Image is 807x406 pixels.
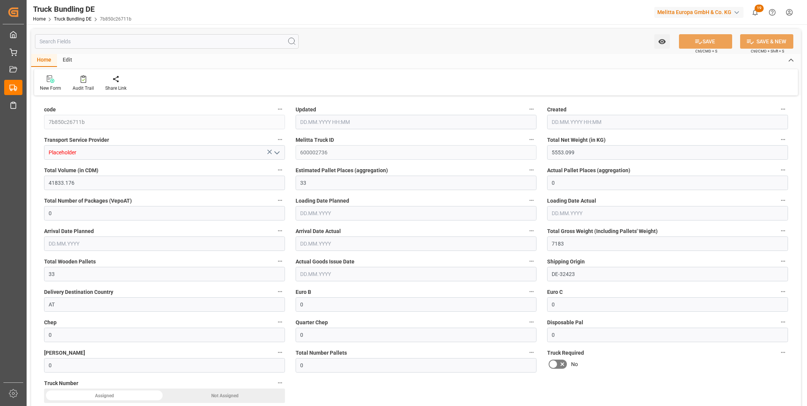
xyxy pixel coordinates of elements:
[296,258,354,266] span: Actual Goods Issue Date
[105,85,127,92] div: Share Link
[275,135,285,144] button: Transport Service Provider
[296,267,536,281] input: DD.MM.YYYY
[296,136,334,144] span: Melitta Truck ID
[35,34,299,49] input: Search Fields
[778,165,788,175] button: Actual Pallet Places (aggregation)
[44,389,165,403] div: Assigned
[275,287,285,297] button: Delivery Destination Country
[44,319,57,327] span: Chep
[33,3,131,15] div: Truck Bundling DE
[747,4,764,21] button: show 19 new notifications
[751,48,784,54] span: Ctrl/CMD + Shift + S
[275,195,285,205] button: Total Number of Packages (VepoAT)
[547,167,630,174] span: Actual Pallet Places (aggregation)
[778,104,788,114] button: Created
[44,349,85,357] span: [PERSON_NAME]
[547,106,566,114] span: Created
[296,197,349,205] span: Loading Date Planned
[271,147,282,159] button: open menu
[44,227,94,235] span: Arrival Date Planned
[44,379,78,387] span: Truck Number
[275,226,285,236] button: Arrival Date Planned
[654,5,747,19] button: Melitta Europa GmbH & Co. KG
[547,258,585,266] span: Shipping Origin
[778,195,788,205] button: Loading Date Actual
[44,236,285,251] input: DD.MM.YYYY
[679,34,732,49] button: SAVE
[31,54,57,67] div: Home
[44,136,109,144] span: Transport Service Provider
[778,226,788,236] button: Total Gross Weight (Including Pallets' Weight)
[547,197,596,205] span: Loading Date Actual
[654,7,744,18] div: Melitta Europa GmbH & Co. KG
[296,349,347,357] span: Total Number Pallets
[527,256,536,266] button: Actual Goods Issue Date
[275,317,285,327] button: Chep
[165,389,285,403] div: Not Assigned
[764,4,781,21] button: Help Center
[40,85,61,92] div: New Form
[275,165,285,175] button: Total Volume (in CDM)
[44,197,132,205] span: Total Number of Packages (VepoAT)
[778,256,788,266] button: Shipping Origin
[44,167,98,174] span: Total Volume (in CDM)
[44,258,96,266] span: Total Wooden Pallets
[527,317,536,327] button: Quarter Chep
[54,16,92,22] a: Truck Bundling DE
[296,167,388,174] span: Estimated Pallet Places (aggregation)
[547,136,606,144] span: Total Net Weight (in KG)
[275,104,285,114] button: code
[73,85,94,92] div: Audit Trail
[33,16,46,22] a: Home
[296,319,328,327] span: Quarter Chep
[275,347,285,357] button: [PERSON_NAME]
[778,347,788,357] button: Truck Required
[755,5,764,12] span: 19
[44,288,113,296] span: Delivery Destination Country
[44,106,56,114] span: code
[547,115,788,129] input: DD.MM.YYYY HH:MM
[547,288,563,296] span: Euro C
[527,195,536,205] button: Loading Date Planned
[275,378,285,388] button: Truck Number
[527,226,536,236] button: Arrival Date Actual
[527,165,536,175] button: Estimated Pallet Places (aggregation)
[778,135,788,144] button: Total Net Weight (in KG)
[527,347,536,357] button: Total Number Pallets
[275,256,285,266] button: Total Wooden Pallets
[296,115,536,129] input: DD.MM.YYYY HH:MM
[57,54,78,67] div: Edit
[547,206,788,220] input: DD.MM.YYYY
[527,104,536,114] button: Updated
[527,287,536,297] button: Euro B
[296,206,536,220] input: DD.MM.YYYY
[296,288,311,296] span: Euro B
[654,34,670,49] button: open menu
[778,317,788,327] button: Disposable Pal
[695,48,717,54] span: Ctrl/CMD + S
[571,360,578,368] span: No
[296,106,316,114] span: Updated
[778,287,788,297] button: Euro C
[296,227,341,235] span: Arrival Date Actual
[296,236,536,251] input: DD.MM.YYYY
[547,227,658,235] span: Total Gross Weight (Including Pallets' Weight)
[740,34,793,49] button: SAVE & NEW
[527,135,536,144] button: Melitta Truck ID
[547,319,583,327] span: Disposable Pal
[547,349,584,357] span: Truck Required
